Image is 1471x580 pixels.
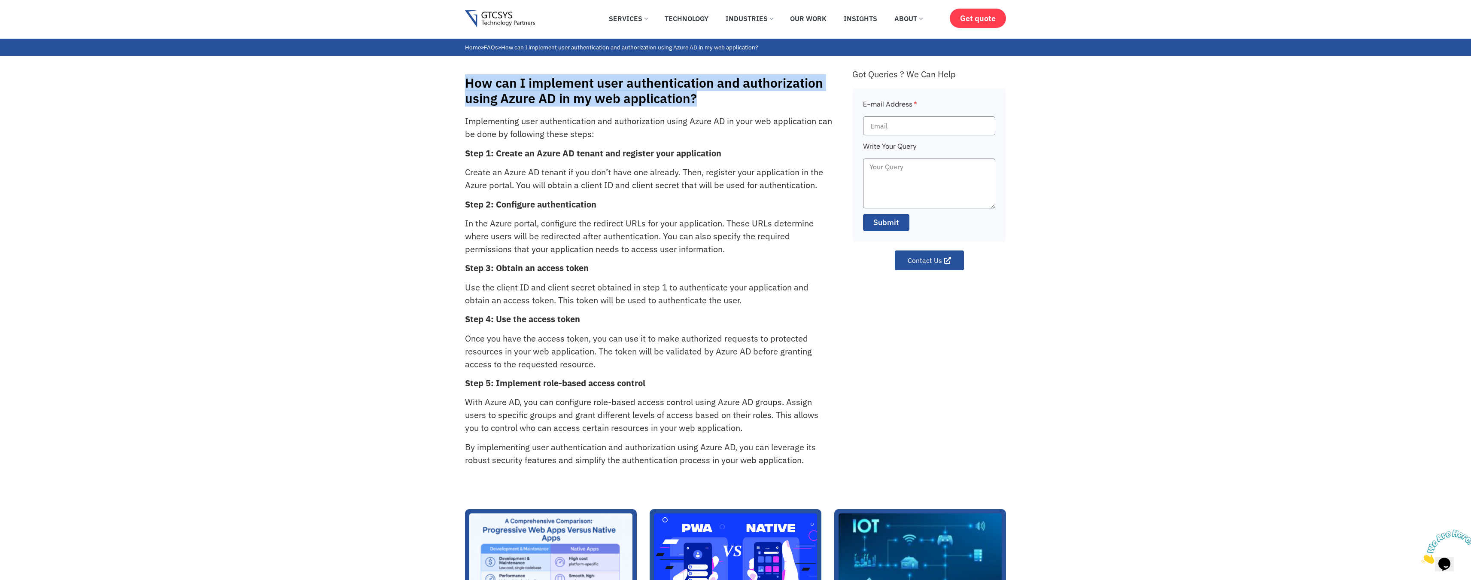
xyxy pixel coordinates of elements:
label: E-mail Address [863,99,917,116]
a: Contact Us [895,250,964,270]
a: Our Work [784,9,833,28]
a: Get quote [950,9,1006,28]
input: Email [863,116,995,135]
label: Write Your Query [863,141,917,159]
p: In the Azure portal, configure the redirect URLs for your application. These URLs determine where... [465,217,833,256]
strong: Step 5: Implement role-based access control [465,377,645,389]
span: How can I implement user authentication and authorization using Azure AD in my web application? [501,43,758,51]
strong: Step 2: Configure authentication [465,198,596,210]
img: Chat attention grabber [3,3,57,37]
p: Implementing user authentication and authorization using Azure AD in your web application can be ... [465,115,833,140]
button: Submit [863,214,909,231]
span: Submit [873,217,899,228]
a: Technology [658,9,715,28]
p: By implementing user authentication and authorization using Azure AD, you can leverage its robust... [465,441,833,467]
a: FAQs [484,43,498,51]
strong: Step 3: Obtain an access token [465,262,589,274]
iframe: chat widget [1418,526,1471,567]
p: Use the client ID and client secret obtained in step 1 to authenticate your application and obtai... [465,281,833,307]
p: Create an Azure AD tenant if you don’t have one already. Then, register your application in the A... [465,166,833,192]
p: With Azure AD, you can configure role-based access control using Azure AD groups. Assign users to... [465,396,833,434]
a: Industries [719,9,779,28]
strong: Step 4: Use the access token [465,313,580,325]
a: Insights [837,9,884,28]
a: Services [602,9,654,28]
h1: How can I implement user authentication and authorization using Azure AD in my web application? [465,75,844,106]
form: Faq Form [863,99,995,237]
span: Contact Us [908,257,942,264]
strong: Step 1: Create an Azure AD tenant and register your application [465,147,721,159]
a: Home [465,43,481,51]
p: Once you have the access token, you can use it to make authorized requests to protected resources... [465,332,833,371]
span: » » [465,43,758,51]
span: Get quote [960,14,996,23]
a: About [888,9,929,28]
div: Got Queries ? We Can Help [852,69,1006,79]
img: Gtcsys logo [465,10,535,28]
